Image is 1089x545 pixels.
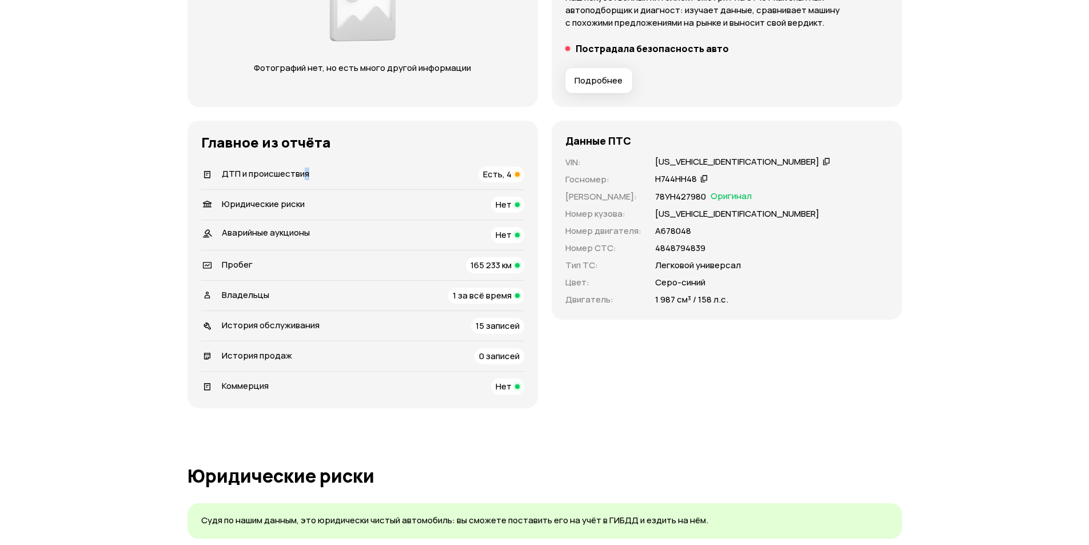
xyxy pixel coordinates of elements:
span: Пробег [222,258,253,270]
p: [PERSON_NAME] : [565,190,641,203]
span: 1 за всё время [453,289,512,301]
p: 1 987 см³ / 158 л.с. [655,293,728,306]
span: 15 записей [476,320,520,332]
span: История продаж [222,349,292,361]
button: Подробнее [565,68,632,93]
h4: Данные ПТС [565,134,631,147]
p: А678048 [655,225,691,237]
span: История обслуживания [222,319,320,331]
div: Н744НН48 [655,173,697,185]
p: [US_VEHICLE_IDENTIFICATION_NUMBER] [655,208,819,220]
div: [US_VEHICLE_IDENTIFICATION_NUMBER] [655,156,819,168]
span: Нет [496,229,512,241]
p: Судя по нашим данным, это юридически чистый автомобиль: вы сможете поставить его на учёт в ГИБДД ... [201,515,888,527]
p: VIN : [565,156,641,169]
span: Оригинал [711,190,752,203]
span: Есть, 4 [483,168,512,180]
h1: Юридические риски [188,466,902,486]
span: Коммерция [222,380,269,392]
span: Аварийные аукционы [222,226,310,238]
p: Легковой универсал [655,259,741,272]
span: 165 233 км [470,259,512,271]
p: Номер двигателя : [565,225,641,237]
span: Нет [496,198,512,210]
p: Цвет : [565,276,641,289]
span: ДТП и происшествия [222,168,309,180]
p: Тип ТС : [565,259,641,272]
h3: Главное из отчёта [201,134,524,150]
span: Владельцы [222,289,269,301]
p: Фотографий нет, но есть много другой информации [243,62,482,74]
p: Номер СТС : [565,242,641,254]
p: Серо-синий [655,276,705,289]
p: 78УН427980 [655,190,706,203]
p: Номер кузова : [565,208,641,220]
span: Юридические риски [222,198,305,210]
p: Двигатель : [565,293,641,306]
h5: Пострадала безопасность авто [576,43,729,54]
p: Госномер : [565,173,641,186]
span: Нет [496,380,512,392]
span: Подробнее [575,75,623,86]
p: 4848794839 [655,242,705,254]
span: 0 записей [479,350,520,362]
